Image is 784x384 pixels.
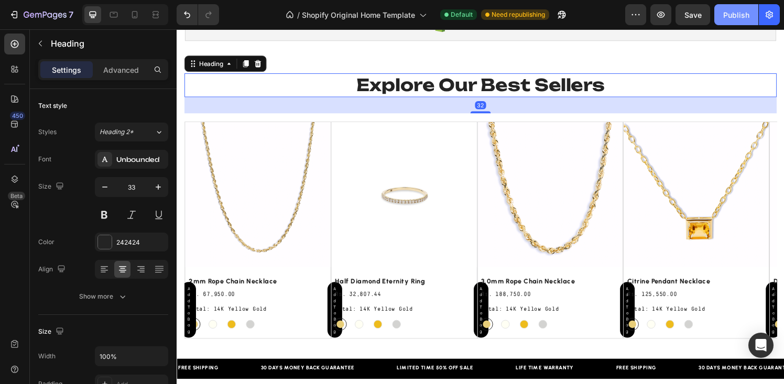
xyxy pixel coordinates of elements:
p: Advanced [103,64,139,75]
div: Unbounded [116,155,166,164]
a: 2MM ROPE CHAIN NECKLACE [11,255,159,267]
div: Undo/Redo [177,4,219,25]
legend: Metal: 14K Yellow Gold [162,284,245,294]
h2: citrine pendant necklace [465,255,613,267]
span: Heading 2* [100,127,134,137]
div: Open Intercom Messenger [748,333,774,358]
button: Heading 2* [95,123,168,141]
input: Auto [95,347,168,366]
button: 7 [4,4,78,25]
button: Add to bag [609,261,625,319]
div: Publish [723,9,749,20]
div: LIMITED TIME 50% OFF SALE [227,346,308,355]
span: / [297,9,300,20]
div: Add to bag [10,265,13,315]
div: Rs. 188,750.00 [314,269,367,280]
h2: diamond heart cluster necklace [616,255,764,267]
div: Rs. 75,892.50 [616,269,666,280]
legend: Metal: 14K Yellow Gold [11,284,94,294]
div: Size [38,325,66,339]
div: Rs. 32,807.44 [162,269,212,280]
button: Add to bag [307,261,322,319]
h2: 2mm rope chain necklace [11,255,159,267]
button: Add to bag [459,261,474,319]
a: 2MM ROPE CHAIN NECKLACE [8,96,159,246]
div: Rs. 67,950.00 [11,269,61,280]
p: Heading [51,37,164,50]
div: Font [38,155,51,164]
a: CITRINE PENDANT NECKLACE [465,255,613,267]
div: Color [38,237,55,247]
h2: half diamond eternity ring [162,255,310,267]
button: Add to bag [156,261,171,319]
div: Beta [8,192,25,200]
span: Save [684,10,702,19]
div: LIFE TIME WARRANTY [350,346,412,355]
div: Show more [79,291,128,302]
p: 7 [69,8,73,21]
div: 242424 [116,238,166,247]
div: Size [38,180,66,194]
span: Shopify Original Home Template [302,9,415,20]
a: HALF DIAMOND ETERNITY RING [160,96,310,246]
a: 3.0MM ROPE CHAIN NECKLACE [311,96,462,246]
div: Align [38,262,68,277]
button: Add to bag [4,261,19,319]
legend: Metal: 14K Yellow Gold [616,284,699,294]
span: Default [451,10,473,19]
div: Heading [21,31,50,40]
div: 450 [10,112,25,120]
div: FREE SHIPPING [454,346,497,355]
div: FREE SHIPPING [1,346,44,355]
div: 30 DAYS MONEY BACK GUARANTEE [86,346,185,355]
div: Styles [38,127,57,137]
button: Show more [38,287,168,306]
div: Width [38,352,56,361]
div: Rs. 125,550.00 [465,269,518,280]
button: Publish [714,4,758,25]
button: Save [676,4,710,25]
a: CITRINE PENDANT NECKLACE [462,96,613,246]
h2: 3.0mm rope chain necklace [314,255,462,267]
p: Explore Our Best Sellers [9,47,620,69]
legend: Metal: 14K Yellow Gold [314,284,397,294]
p: Settings [52,64,81,75]
iframe: Design area [177,29,784,384]
span: Need republishing [492,10,545,19]
div: 32 [309,74,320,83]
div: 30 DAYS MONEY BACK GUARANTEE [539,346,638,355]
legend: Metal: 14K Yellow Gold [465,284,548,294]
a: HALF DIAMOND ETERNITY RING [162,255,310,267]
a: 3.0MM ROPE CHAIN NECKLACE [314,255,462,267]
a: DIAMOND HEART CLUSTER NECKLACE [616,255,764,267]
div: Text style [38,101,67,111]
a: DIAMOND HEART CLUSTER NECKLACE [614,96,764,246]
